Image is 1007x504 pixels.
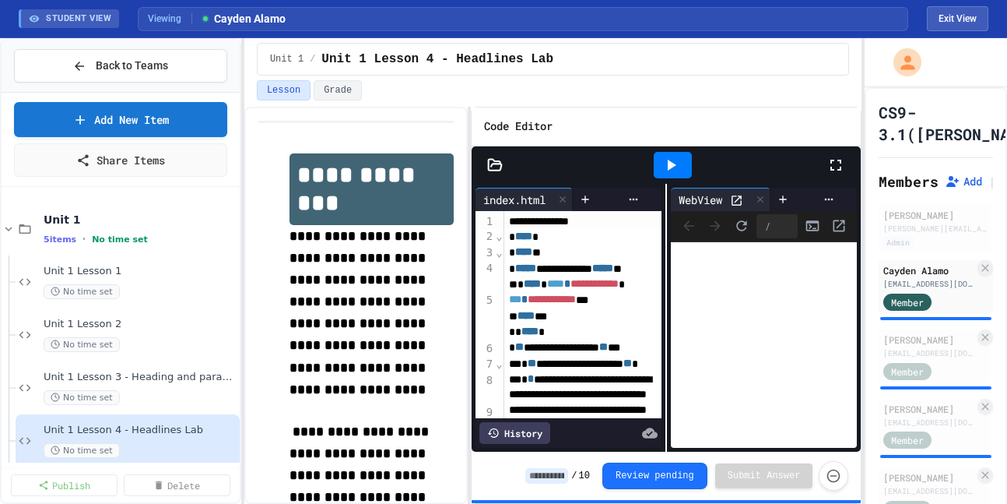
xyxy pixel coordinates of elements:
[495,358,503,370] span: Fold line
[475,192,553,208] div: index.html
[44,443,120,458] span: No time set
[14,49,227,83] button: Back to Teams
[14,143,227,177] a: Share Items
[314,80,362,100] button: Grade
[891,295,924,309] span: Member
[200,11,286,27] span: Cayden Alamo
[728,470,801,482] span: Submit Answer
[475,373,495,405] div: 8
[883,485,974,497] div: [EMAIL_ADDRESS][DOMAIN_NAME]
[44,234,76,245] span: 5 items
[92,234,148,245] span: No time set
[878,374,991,440] iframe: chat widget
[883,347,974,359] div: [EMAIL_ADDRESS][DOMAIN_NAME]
[671,242,857,448] iframe: Web Preview
[579,470,590,482] span: 10
[44,424,237,437] span: Unit 1 Lesson 4 - Headlines Lab
[883,333,974,347] div: [PERSON_NAME]
[82,233,86,245] span: •
[883,263,974,277] div: Cayden Alamo
[270,53,304,65] span: Unit 1
[827,214,851,238] button: Open in new tab
[927,6,988,31] button: Exit student view
[819,461,848,491] button: Force resubmission of student's answer (Admin only)
[148,12,192,26] span: Viewing
[475,188,573,211] div: index.html
[475,229,495,245] div: 2
[44,265,237,278] span: Unit 1 Lesson 1
[124,474,230,496] a: Delete
[495,246,503,259] span: Fold line
[945,174,982,189] button: Add
[11,474,118,496] a: Publish
[495,230,503,242] span: Fold line
[703,214,727,238] span: Forward
[671,188,770,211] div: WebView
[671,192,730,208] div: WebView
[310,53,315,65] span: /
[475,357,495,373] div: 7
[730,214,753,238] button: Refresh
[677,214,700,238] span: Back
[883,471,974,485] div: [PERSON_NAME]
[602,463,707,489] button: Review pending
[44,318,237,331] span: Unit 1 Lesson 2
[44,390,120,405] span: No time set
[14,102,227,137] a: Add New Item
[801,214,824,238] button: Console
[475,261,495,293] div: 4
[891,433,924,447] span: Member
[475,245,495,262] div: 3
[942,442,991,488] iframe: chat widget
[475,341,495,358] div: 6
[475,405,495,437] div: 9
[883,208,988,222] div: [PERSON_NAME]
[883,223,988,234] div: [PERSON_NAME][EMAIL_ADDRESS][PERSON_NAME][DOMAIN_NAME]
[571,470,577,482] span: /
[44,337,120,352] span: No time set
[877,44,925,80] div: My Account
[46,12,111,26] span: STUDENT VIEW
[475,214,495,230] div: 1
[756,214,798,239] div: /
[475,293,495,341] div: 5
[883,278,974,290] div: [EMAIL_ADDRESS][DOMAIN_NAME]
[879,171,939,192] h2: Members
[883,236,913,249] div: Admin
[891,365,924,379] span: Member
[44,213,237,227] span: Unit 1
[715,463,813,488] button: Submit Answer
[321,50,553,69] span: Unit 1 Lesson 4 - Headlines Lab
[257,80,311,100] button: Lesson
[44,284,120,299] span: No time set
[479,422,550,444] div: History
[44,371,237,384] span: Unit 1 Lesson 3 - Heading and paragraph tags
[988,172,996,191] span: |
[484,117,553,136] h6: Code Editor
[96,58,168,74] span: Back to Teams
